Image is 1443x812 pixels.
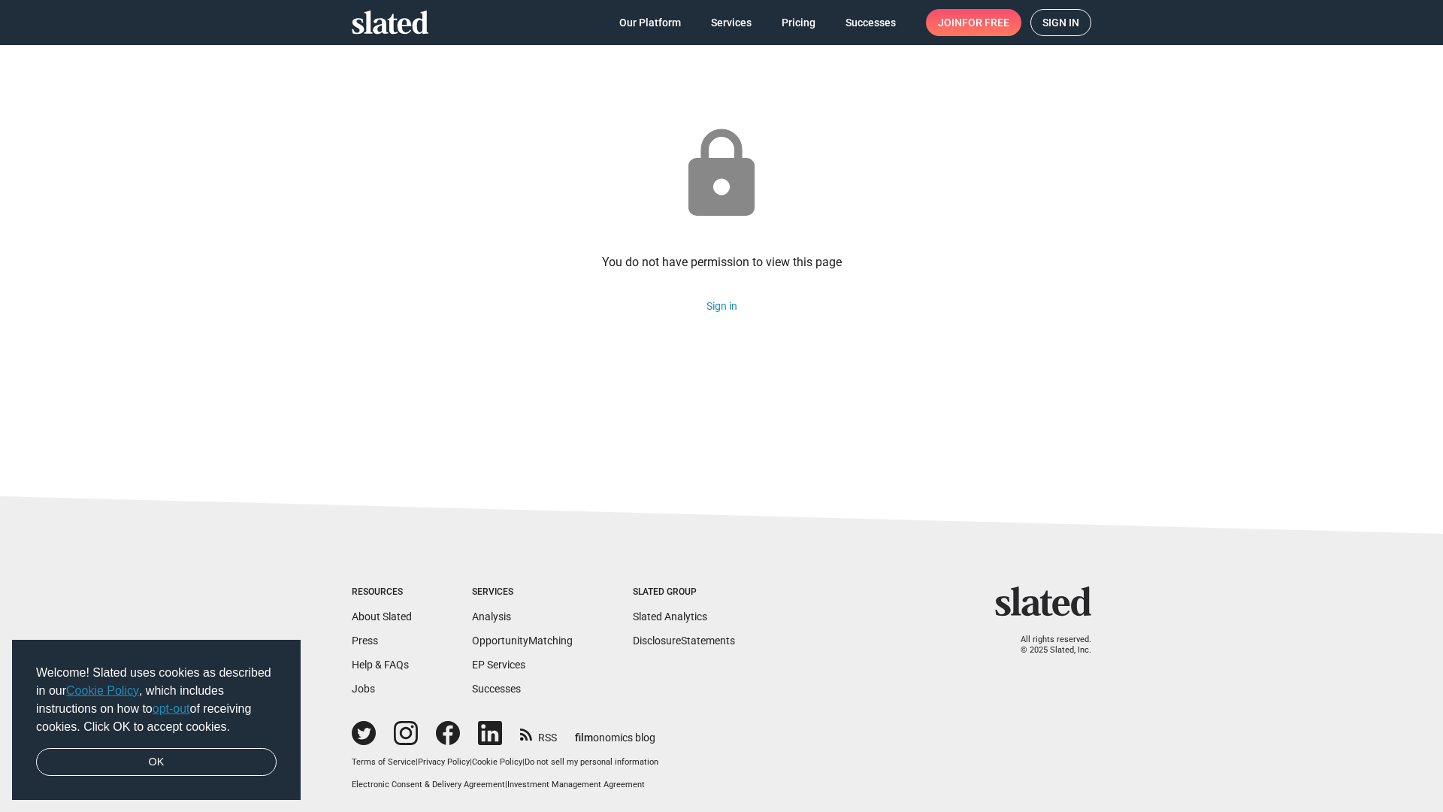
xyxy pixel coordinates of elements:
[522,757,525,767] span: |
[505,780,507,789] span: |
[352,757,416,767] a: Terms of Service
[470,757,472,767] span: |
[633,586,735,598] div: Slated Group
[1005,635,1091,656] p: All rights reserved. © 2025 Slated, Inc.
[153,702,190,715] a: opt-out
[352,611,412,623] a: About Slated
[472,635,573,647] a: OpportunityMatching
[575,732,593,744] span: film
[12,640,301,801] div: cookieconsent
[770,9,827,36] a: Pricing
[352,659,409,671] a: Help & FAQs
[36,748,277,777] a: dismiss cookie message
[846,9,896,36] span: Successes
[416,757,418,767] span: |
[782,9,815,36] span: Pricing
[833,9,908,36] a: Successes
[418,757,470,767] a: Privacy Policy
[507,780,645,789] a: Investment Management Agreement
[66,684,139,697] a: Cookie Policy
[472,683,521,695] a: Successes
[36,664,277,736] span: Welcome! Slated uses cookies as described in our , which includes instructions on how to of recei...
[699,9,764,36] a: Services
[575,719,655,745] a: filmonomics blog
[525,757,658,768] button: Do not sell my personal information
[520,722,557,745] a: RSS
[352,683,375,695] a: Jobs
[926,9,1021,36] a: Joinfor free
[1042,10,1079,35] span: Sign in
[607,9,693,36] a: Our Platform
[352,780,505,789] a: Electronic Consent & Delivery Agreement
[472,586,573,598] div: Services
[1030,9,1091,36] a: Sign in
[472,611,511,623] a: Analysis
[602,254,842,270] div: You do not have permission to view this page
[711,9,752,36] span: Services
[672,125,771,224] mat-icon: lock
[472,659,525,671] a: EP Services
[633,611,707,623] a: Slated Analytics
[633,635,735,647] a: DisclosureStatements
[352,635,378,647] a: Press
[619,9,681,36] span: Our Platform
[938,9,1009,36] span: Join
[352,586,412,598] div: Resources
[962,9,1009,36] span: for free
[472,757,522,767] a: Cookie Policy
[706,300,737,312] a: Sign in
